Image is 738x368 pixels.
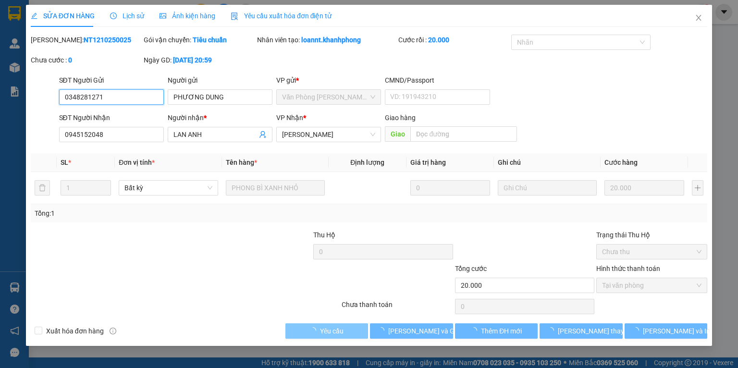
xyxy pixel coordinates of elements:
[370,323,453,339] button: [PERSON_NAME] và Giao hàng
[12,12,60,60] img: logo.jpg
[31,12,95,20] span: SỬA ĐƠN HÀNG
[410,180,490,196] input: 0
[31,12,37,19] span: edit
[385,75,490,86] div: CMND/Passport
[341,299,454,316] div: Chưa thanh toán
[695,14,702,22] span: close
[685,5,712,32] button: Close
[378,327,388,334] span: loading
[643,326,710,336] span: [PERSON_NAME] và In
[59,75,164,86] div: SĐT Người Gửi
[313,231,335,239] span: Thu Hộ
[160,12,166,19] span: picture
[602,245,701,259] span: Chưa thu
[226,159,257,166] span: Tên hàng
[455,265,487,272] span: Tổng cước
[231,12,332,20] span: Yêu cầu xuất hóa đơn điện tử
[428,36,449,44] b: 20.000
[173,56,212,64] b: [DATE] 20:59
[160,12,215,20] span: Ảnh kiện hàng
[276,114,303,122] span: VP Nhận
[35,208,285,219] div: Tổng: 1
[193,36,227,44] b: Tiêu chuẩn
[455,323,538,339] button: Thêm ĐH mới
[388,326,480,336] span: [PERSON_NAME] và Giao hàng
[31,55,142,65] div: Chưa cước :
[84,36,131,44] b: NT1210250025
[144,35,255,45] div: Gói vận chuyển:
[119,159,155,166] span: Đơn vị tính
[110,46,161,58] li: (c) 2017
[282,127,375,142] span: Phạm Ngũ Lão
[494,153,601,172] th: Ghi chú
[350,159,384,166] span: Định lượng
[547,327,558,334] span: loading
[144,55,255,65] div: Ngày GD:
[59,112,164,123] div: SĐT Người Nhận
[625,323,708,339] button: [PERSON_NAME] và In
[276,75,381,86] div: VP gửi
[168,112,272,123] div: Người nhận
[110,37,161,44] b: [DOMAIN_NAME]
[385,114,416,122] span: Giao hàng
[285,323,369,339] button: Yêu cầu
[558,326,635,336] span: [PERSON_NAME] thay đổi
[110,12,117,19] span: clock-circle
[632,327,643,334] span: loading
[498,180,597,196] input: Ghi Chú
[398,35,509,45] div: Cước rồi :
[410,126,517,142] input: Dọc đường
[226,180,325,196] input: VD: Bàn, Ghế
[61,159,68,166] span: SL
[309,327,320,334] span: loading
[385,126,410,142] span: Giao
[596,265,660,272] label: Hình thức thanh toán
[470,327,481,334] span: loading
[604,180,684,196] input: 0
[602,278,701,293] span: Tại văn phòng
[168,75,272,86] div: Người gửi
[481,326,522,336] span: Thêm ĐH mới
[410,159,446,166] span: Giá trị hàng
[259,131,267,138] span: user-add
[42,326,108,336] span: Xuất hóa đơn hàng
[110,328,116,334] span: info-circle
[231,12,238,20] img: icon
[31,35,142,45] div: [PERSON_NAME]:
[692,180,703,196] button: plus
[110,12,144,20] span: Lịch sử
[282,90,375,104] span: Văn Phòng Trần Phú (Mường Thanh)
[68,56,72,64] b: 0
[301,36,361,44] b: loannt.khanhphong
[133,12,156,35] img: logo.jpg
[540,323,623,339] button: [PERSON_NAME] thay đổi
[596,230,707,240] div: Trạng thái Thu Hộ
[604,159,638,166] span: Cước hàng
[35,180,50,196] button: delete
[78,14,108,76] b: BIÊN NHẬN GỬI HÀNG
[257,35,396,45] div: Nhân viên tạo:
[320,326,344,336] span: Yêu cầu
[124,181,212,195] span: Bất kỳ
